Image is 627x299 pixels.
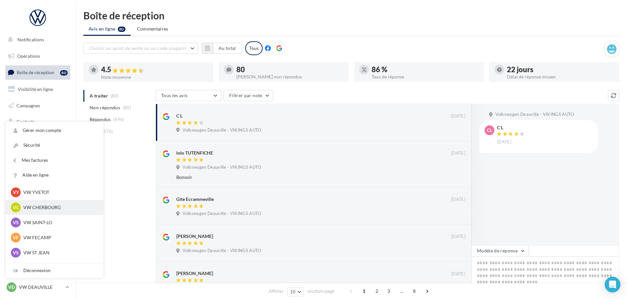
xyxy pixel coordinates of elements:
span: Opérations [17,53,40,59]
span: 8 [409,286,420,296]
p: VW DEAUVILLE [19,284,63,290]
span: Commentaires [137,26,168,32]
div: 80 [60,70,68,75]
button: Au total [202,43,242,54]
div: [PERSON_NAME] [176,270,213,277]
a: Opérations [4,49,72,63]
div: Taux de réponse [372,75,479,79]
button: Au total [213,43,242,54]
a: Campagnes [4,99,72,113]
div: Tous [245,41,263,55]
button: Notifications [4,33,69,47]
span: Visibilité en ligne [18,86,53,92]
div: Bonsoir [176,174,423,181]
a: Aide en ligne [6,168,103,182]
p: VW YVETOT [23,189,96,196]
span: [DATE] [451,197,465,203]
div: Boîte de réception [83,11,619,20]
span: VC [13,204,19,211]
span: [DATE] [497,139,511,145]
div: C L [176,113,183,119]
span: [DATE] [451,150,465,156]
span: 1 [359,286,369,296]
div: C L [497,125,526,130]
span: [DATE] [451,234,465,240]
button: Choisir un point de vente ou un code magasin [83,43,198,54]
a: Visibilité en ligne [4,82,72,96]
p: VW FECAMP [23,234,96,241]
span: Volkswagen Deauville - VIKINGS AUTO [495,112,574,117]
span: Choisir un point de vente ou un code magasin [89,45,186,51]
div: 80 [236,66,343,73]
span: (496) [113,117,124,122]
span: Volkswagen Deauville - VIKINGS AUTO [183,248,261,254]
a: Campagnes DataOnDemand [4,186,72,205]
span: Boîte de réception [17,70,54,75]
a: Médiathèque [4,131,72,145]
a: Sécurité [6,138,103,153]
span: 3 [383,286,394,296]
span: VS [13,249,19,256]
span: VY [13,189,19,196]
div: [PERSON_NAME] non répondus [236,75,343,79]
span: 2 [372,286,382,296]
span: [DATE] [451,271,465,277]
div: 22 jours [507,66,614,73]
button: Filtrer par note [224,90,273,101]
span: Répondus [90,116,111,123]
button: 10 [287,287,304,296]
span: Campagnes [16,102,40,108]
div: lolo TUTENFICHE [176,150,213,156]
a: Calendrier [4,148,72,161]
span: VF [13,234,19,241]
span: Volkswagen Deauville - VIKINGS AUTO [183,127,261,133]
span: ... [396,286,407,296]
div: Délai de réponse moyen [507,75,614,79]
p: VW ST JEAN [23,249,96,256]
a: Boîte de réception80 [4,65,72,79]
button: Modèle de réponse [471,245,529,256]
span: VD [8,284,15,290]
span: VS [13,219,19,226]
span: Contacts [16,119,35,124]
div: 86 % [372,66,479,73]
span: Volkswagen Deauville - VIKINGS AUTO [183,164,261,170]
div: Open Intercom Messenger [605,277,620,292]
a: VD VW DEAUVILLE [5,281,70,293]
span: [DATE] [451,113,465,119]
a: Contacts [4,115,72,129]
span: (80) [123,105,131,110]
p: VW CHERBOURG [23,204,96,211]
a: Mes factures [6,153,103,168]
div: Note moyenne [101,75,208,79]
a: Gérer mon compte [6,123,103,138]
span: 10 [290,289,296,294]
div: 4.5 [101,66,208,74]
a: PLV et print personnalisable [4,164,72,183]
span: Afficher [269,288,284,294]
button: Tous les avis [156,90,221,101]
span: (576) [102,129,113,134]
span: résultats/page [307,288,335,294]
div: Déconnexion [6,263,103,278]
span: Non répondus [90,104,120,111]
span: Volkswagen Deauville - VIKINGS AUTO [183,211,261,217]
span: Notifications [17,37,44,42]
div: Gite Ecrammeville [176,196,214,203]
span: CL [487,127,492,134]
div: [PERSON_NAME] [176,233,213,240]
span: Tous les avis [161,93,188,98]
p: VW SAINT-LO [23,219,96,226]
